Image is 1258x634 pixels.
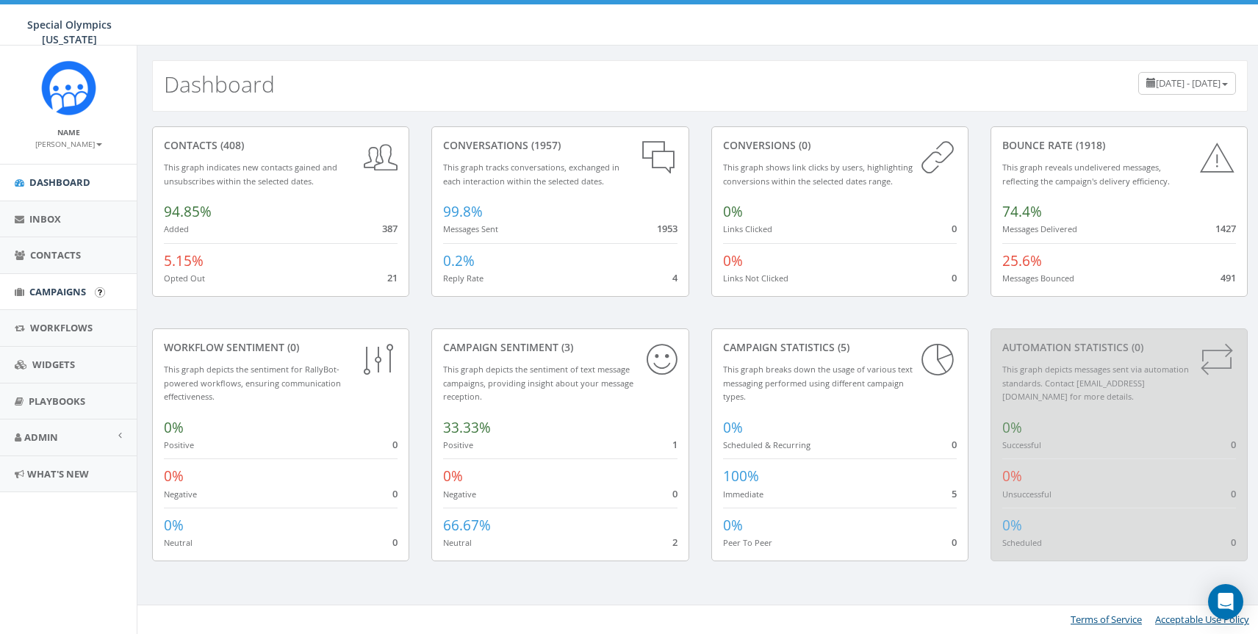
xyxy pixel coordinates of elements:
[164,162,337,187] small: This graph indicates new contacts gained and unsubscribes within the selected dates.
[392,536,398,549] span: 0
[796,138,810,152] span: (0)
[1071,613,1142,626] a: Terms of Service
[1155,613,1249,626] a: Acceptable Use Policy
[443,138,677,153] div: conversations
[35,139,102,149] small: [PERSON_NAME]
[1208,584,1243,619] div: Open Intercom Messenger
[387,271,398,284] span: 21
[723,251,743,270] span: 0%
[443,439,473,450] small: Positive
[672,271,677,284] span: 4
[443,418,491,437] span: 33.33%
[32,358,75,371] span: Widgets
[164,251,204,270] span: 5.15%
[392,438,398,451] span: 0
[1231,438,1236,451] span: 0
[443,223,498,234] small: Messages Sent
[723,340,957,355] div: Campaign Statistics
[1002,251,1042,270] span: 25.6%
[723,439,810,450] small: Scheduled & Recurring
[29,285,86,298] span: Campaigns
[672,438,677,451] span: 1
[443,537,472,548] small: Neutral
[443,489,476,500] small: Negative
[723,489,763,500] small: Immediate
[558,340,573,354] span: (3)
[41,60,96,115] img: Rally_platform_Icon_1.png
[443,273,484,284] small: Reply Rate
[284,340,299,354] span: (0)
[723,138,957,153] div: conversions
[164,273,205,284] small: Opted Out
[57,127,80,137] small: Name
[443,467,463,486] span: 0%
[672,487,677,500] span: 0
[164,439,194,450] small: Positive
[723,162,913,187] small: This graph shows link clicks by users, highlighting conversions within the selected dates range.
[952,438,957,451] span: 0
[723,202,743,221] span: 0%
[723,418,743,437] span: 0%
[1002,340,1236,355] div: Automation Statistics
[164,489,197,500] small: Negative
[1002,162,1170,187] small: This graph reveals undelivered messages, reflecting the campaign's delivery efficiency.
[1129,340,1143,354] span: (0)
[164,340,398,355] div: Workflow Sentiment
[528,138,561,152] span: (1957)
[30,248,81,262] span: Contacts
[164,138,398,153] div: contacts
[443,340,677,355] div: Campaign Sentiment
[657,222,677,235] span: 1953
[35,137,102,150] a: [PERSON_NAME]
[1002,467,1022,486] span: 0%
[443,251,475,270] span: 0.2%
[723,516,743,535] span: 0%
[164,516,184,535] span: 0%
[952,222,957,235] span: 0
[723,537,772,548] small: Peer To Peer
[1002,138,1236,153] div: Bounce Rate
[723,364,913,402] small: This graph breaks down the usage of various text messaging performed using different campaign types.
[1002,537,1042,548] small: Scheduled
[1002,516,1022,535] span: 0%
[952,487,957,500] span: 5
[24,431,58,444] span: Admin
[1002,202,1042,221] span: 74.4%
[1002,364,1189,402] small: This graph depicts messages sent via automation standards. Contact [EMAIL_ADDRESS][DOMAIN_NAME] f...
[1002,439,1041,450] small: Successful
[164,202,212,221] span: 94.85%
[27,467,89,480] span: What's New
[164,364,341,402] small: This graph depicts the sentiment for RallyBot-powered workflows, ensuring communication effective...
[1002,273,1074,284] small: Messages Bounced
[164,72,275,96] h2: Dashboard
[30,321,93,334] span: Workflows
[164,223,189,234] small: Added
[443,162,619,187] small: This graph tracks conversations, exchanged in each interaction within the selected dates.
[952,536,957,549] span: 0
[164,537,193,548] small: Neutral
[723,273,788,284] small: Links Not Clicked
[1221,271,1236,284] span: 491
[443,364,633,402] small: This graph depicts the sentiment of text message campaigns, providing insight about your message ...
[95,287,105,298] input: Submit
[1215,222,1236,235] span: 1427
[392,487,398,500] span: 0
[1002,418,1022,437] span: 0%
[27,18,112,46] span: Special Olympics [US_STATE]
[164,418,184,437] span: 0%
[1231,536,1236,549] span: 0
[164,467,184,486] span: 0%
[29,176,90,189] span: Dashboard
[952,271,957,284] span: 0
[29,395,85,408] span: Playbooks
[443,516,491,535] span: 66.67%
[1156,76,1221,90] span: [DATE] - [DATE]
[218,138,244,152] span: (408)
[723,223,772,234] small: Links Clicked
[382,222,398,235] span: 387
[1073,138,1105,152] span: (1918)
[29,212,61,226] span: Inbox
[1002,489,1052,500] small: Unsuccessful
[723,467,759,486] span: 100%
[835,340,849,354] span: (5)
